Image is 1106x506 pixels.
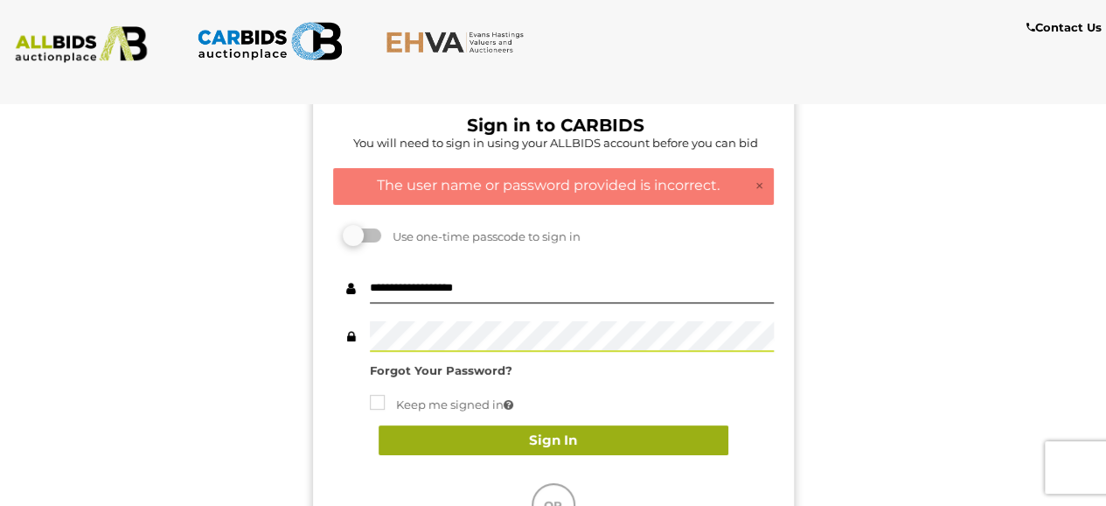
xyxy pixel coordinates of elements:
img: EHVA.com.au [386,31,532,53]
a: Forgot Your Password? [370,363,512,377]
b: Contact Us [1026,20,1102,34]
label: Keep me signed in [370,395,513,415]
img: ALLBIDS.com.au [8,26,154,63]
button: Sign In [379,425,728,456]
h5: You will need to sign in using your ALLBIDS account before you can bid [337,137,774,149]
span: Use one-time passcode to sign in [384,229,581,243]
b: Sign in to CARBIDS [467,115,644,136]
h4: The user name or password provided is incorrect. [343,178,764,193]
a: Contact Us [1026,18,1106,38]
a: × [755,178,764,195]
img: CARBIDS.com.au [197,18,343,65]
